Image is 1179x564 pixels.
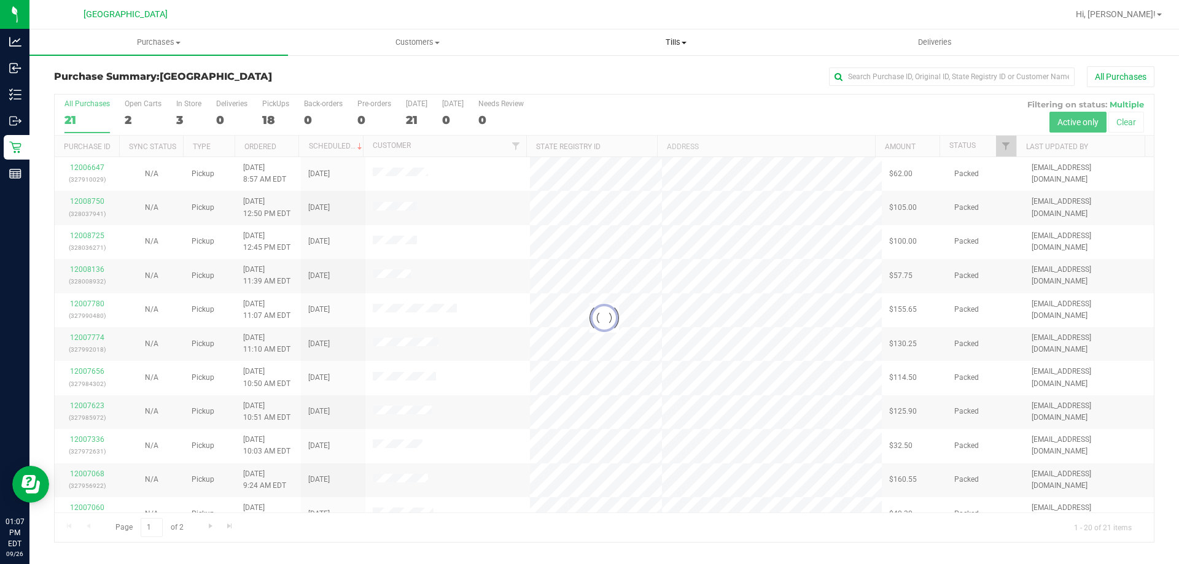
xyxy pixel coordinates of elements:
a: Purchases [29,29,288,55]
p: 09/26 [6,549,24,558]
p: 01:07 PM EDT [6,516,24,549]
a: Tills [547,29,805,55]
input: Search Purchase ID, Original ID, State Registry ID or Customer Name... [829,68,1075,86]
inline-svg: Reports [9,168,21,180]
span: Customers [289,37,546,48]
a: Deliveries [806,29,1064,55]
span: Deliveries [901,37,968,48]
a: Customers [288,29,547,55]
span: [GEOGRAPHIC_DATA] [160,71,272,82]
inline-svg: Inbound [9,62,21,74]
inline-svg: Retail [9,141,21,153]
span: Purchases [29,37,288,48]
span: Tills [547,37,804,48]
inline-svg: Inventory [9,88,21,101]
span: Hi, [PERSON_NAME]! [1076,9,1156,19]
inline-svg: Outbound [9,115,21,127]
span: [GEOGRAPHIC_DATA] [84,9,168,20]
iframe: Resource center [12,466,49,503]
button: All Purchases [1087,66,1154,87]
h3: Purchase Summary: [54,71,421,82]
inline-svg: Analytics [9,36,21,48]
